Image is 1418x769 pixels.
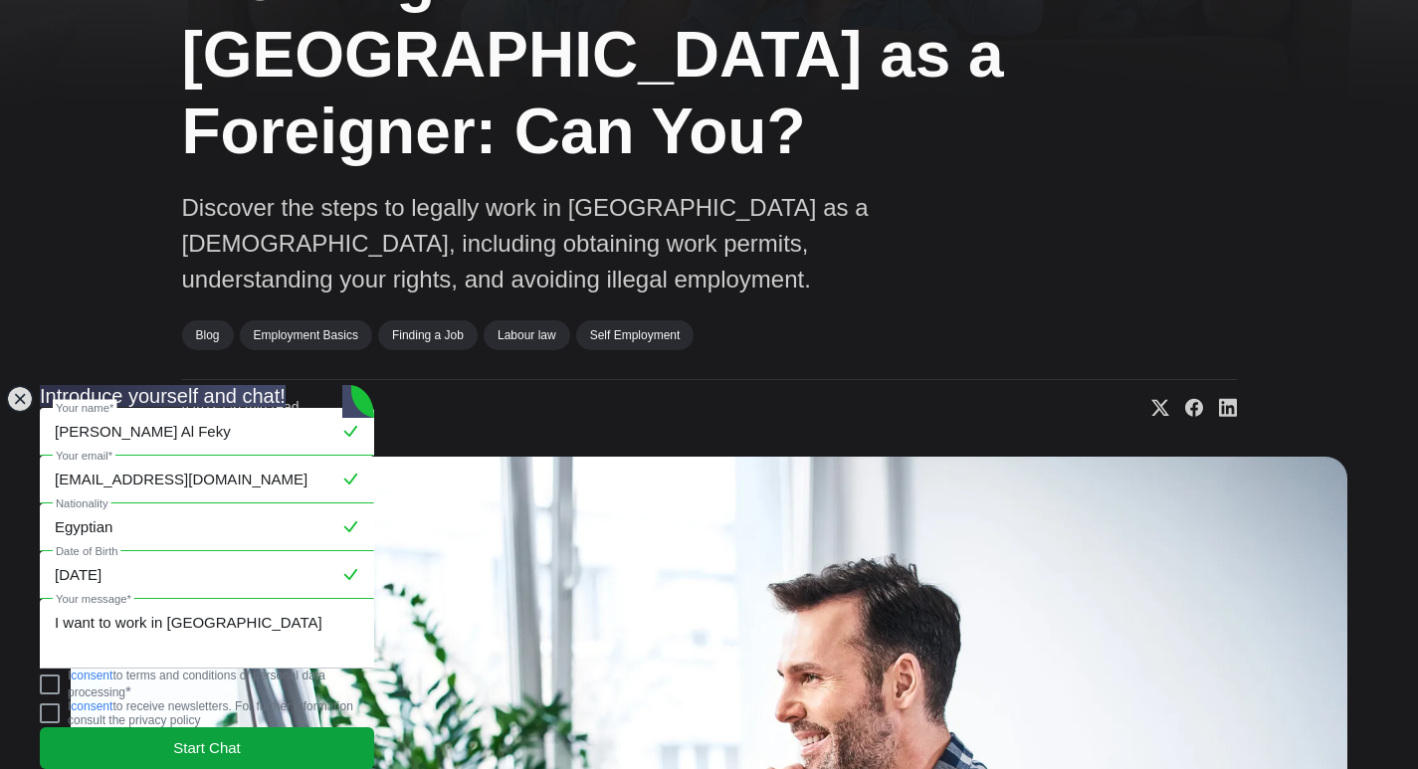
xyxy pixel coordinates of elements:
a: Employment Basics [240,320,372,350]
a: Share on Linkedin [1203,398,1237,418]
a: Blog [182,320,234,350]
a: consent [71,699,112,713]
input: YYYY-MM-DD [41,552,373,598]
a: Share on Facebook [1169,398,1203,418]
jdiv: I to terms and conditions of personal data processing [68,669,325,699]
a: Finding a Job [378,320,478,350]
jdiv: I to receive newsletters. For further information consult the privacy policy [68,699,353,727]
a: Share on X [1135,398,1169,418]
p: Discover the steps to legally work in [GEOGRAPHIC_DATA] as a [DEMOGRAPHIC_DATA], including obtain... [182,190,958,297]
a: consent [71,669,112,682]
span: Start Chat [173,737,241,759]
a: Labour law [484,320,570,350]
a: Self Employment [576,320,695,350]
